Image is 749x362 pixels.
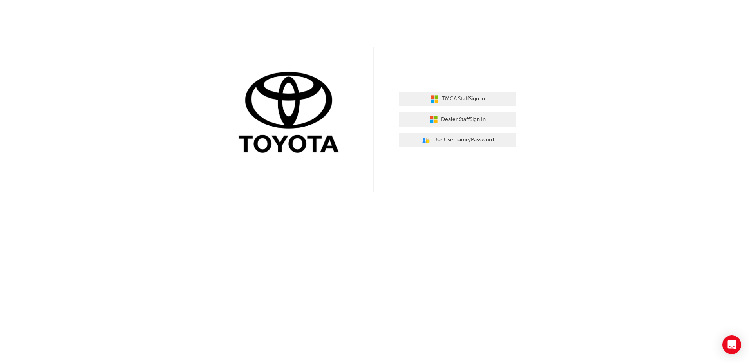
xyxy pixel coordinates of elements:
span: Use Username/Password [433,136,494,145]
div: Open Intercom Messenger [722,335,741,354]
span: Dealer Staff Sign In [441,115,486,124]
span: TMCA Staff Sign In [442,94,485,103]
button: Use Username/Password [399,133,516,148]
button: TMCA StaffSign In [399,92,516,107]
button: Dealer StaffSign In [399,112,516,127]
img: Trak [233,70,350,157]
